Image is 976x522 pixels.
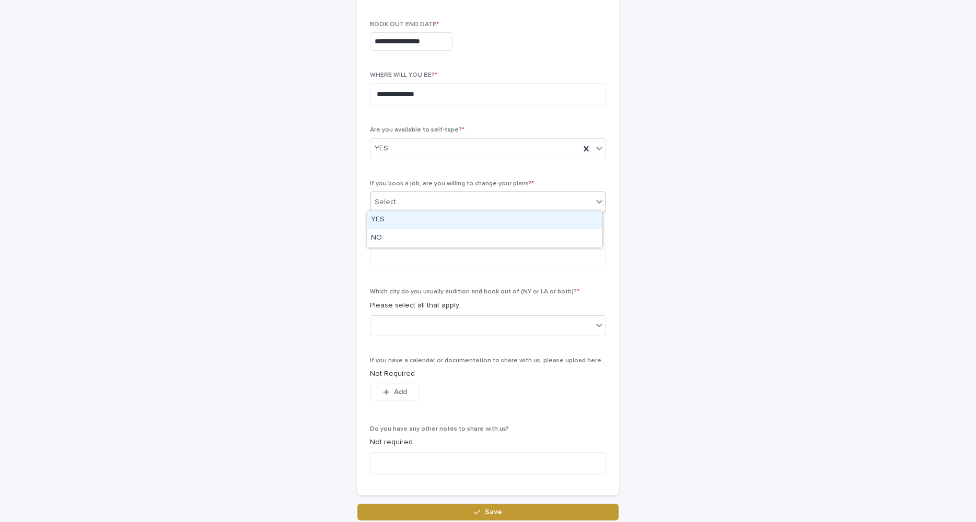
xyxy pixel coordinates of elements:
[485,508,502,516] span: Save
[370,384,420,400] button: Add
[370,300,606,311] p: Please select all that apply.
[370,426,509,432] span: Do you have any other notes to share with us?
[370,289,579,295] span: Which city do you usually audition and book out of (NY or LA or both)?
[370,21,439,28] span: BOOK OUT END DATE
[370,358,603,364] span: If you have a calendar or documentation to share with us, please upload here.
[370,181,534,187] span: If you book a job, are you willing to change your plans?
[370,127,464,133] span: Are you available to self-tape?
[394,388,407,396] span: Add
[367,211,602,229] div: YES
[370,437,606,448] p: Not required.
[370,369,606,379] p: Not Required
[370,72,437,78] span: WHERE WILL YOU BE?
[367,229,602,247] div: NO
[375,197,401,208] div: Select...
[375,143,388,154] span: YES
[357,504,619,520] button: Save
